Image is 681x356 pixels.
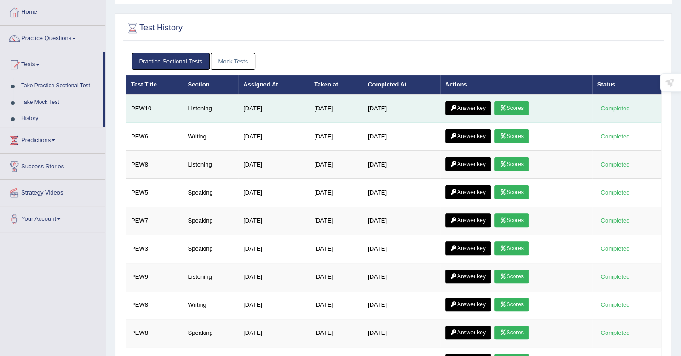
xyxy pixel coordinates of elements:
[309,179,363,207] td: [DATE]
[363,75,440,94] th: Completed At
[17,78,103,94] a: Take Practice Sectional Test
[183,263,239,291] td: Listening
[445,326,491,339] a: Answer key
[363,291,440,319] td: [DATE]
[126,263,183,291] td: PEW9
[126,207,183,235] td: PEW7
[445,101,491,115] a: Answer key
[440,75,592,94] th: Actions
[183,235,239,263] td: Speaking
[132,53,210,70] a: Practice Sectional Tests
[445,241,491,255] a: Answer key
[309,235,363,263] td: [DATE]
[597,216,633,225] div: Completed
[126,291,183,319] td: PEW8
[309,319,363,347] td: [DATE]
[126,75,183,94] th: Test Title
[126,319,183,347] td: PEW8
[183,291,239,319] td: Writing
[494,241,528,255] a: Scores
[309,151,363,179] td: [DATE]
[309,75,363,94] th: Taken at
[445,157,491,171] a: Answer key
[238,123,309,151] td: [DATE]
[363,123,440,151] td: [DATE]
[363,207,440,235] td: [DATE]
[597,188,633,197] div: Completed
[597,103,633,113] div: Completed
[597,160,633,169] div: Completed
[597,132,633,141] div: Completed
[494,326,528,339] a: Scores
[363,235,440,263] td: [DATE]
[494,157,528,171] a: Scores
[309,94,363,123] td: [DATE]
[309,123,363,151] td: [DATE]
[183,94,239,123] td: Listening
[126,179,183,207] td: PEW5
[494,185,528,199] a: Scores
[0,127,105,150] a: Predictions
[0,26,105,49] a: Practice Questions
[238,151,309,179] td: [DATE]
[363,179,440,207] td: [DATE]
[494,101,528,115] a: Scores
[494,270,528,283] a: Scores
[597,300,633,310] div: Completed
[238,75,309,94] th: Assigned At
[0,154,105,177] a: Success Stories
[238,94,309,123] td: [DATE]
[494,129,528,143] a: Scores
[17,110,103,127] a: History
[211,53,255,70] a: Mock Tests
[126,151,183,179] td: PEW8
[238,207,309,235] td: [DATE]
[17,94,103,111] a: Take Mock Test
[183,151,239,179] td: Listening
[592,75,661,94] th: Status
[0,180,105,203] a: Strategy Videos
[363,319,440,347] td: [DATE]
[126,94,183,123] td: PEW10
[363,94,440,123] td: [DATE]
[445,270,491,283] a: Answer key
[126,123,183,151] td: PEW6
[363,151,440,179] td: [DATE]
[183,75,239,94] th: Section
[445,298,491,311] a: Answer key
[309,263,363,291] td: [DATE]
[309,207,363,235] td: [DATE]
[309,291,363,319] td: [DATE]
[445,129,491,143] a: Answer key
[0,52,103,75] a: Tests
[238,291,309,319] td: [DATE]
[597,272,633,281] div: Completed
[238,179,309,207] td: [DATE]
[0,206,105,229] a: Your Account
[183,319,239,347] td: Speaking
[126,21,183,35] h2: Test History
[494,213,528,227] a: Scores
[445,213,491,227] a: Answer key
[445,185,491,199] a: Answer key
[238,263,309,291] td: [DATE]
[238,319,309,347] td: [DATE]
[363,263,440,291] td: [DATE]
[183,179,239,207] td: Speaking
[238,235,309,263] td: [DATE]
[183,123,239,151] td: Writing
[597,328,633,338] div: Completed
[126,235,183,263] td: PEW3
[494,298,528,311] a: Scores
[183,207,239,235] td: Speaking
[597,244,633,253] div: Completed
